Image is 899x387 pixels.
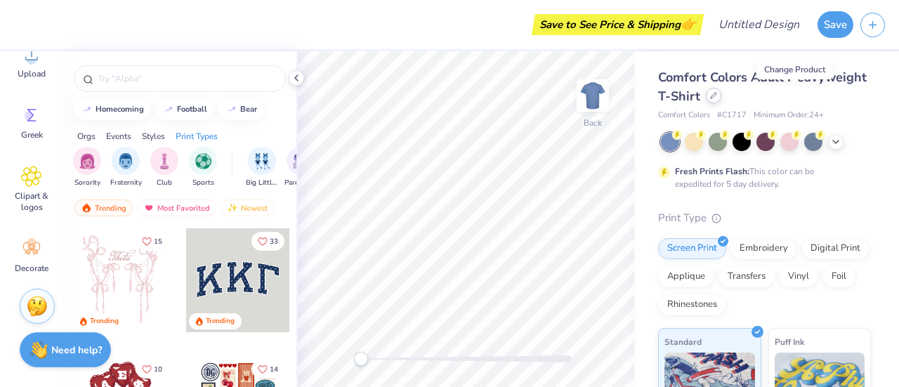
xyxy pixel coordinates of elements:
div: Foil [822,266,855,287]
span: Parent's Weekend [284,178,317,188]
div: football [177,105,207,113]
button: filter button [73,147,101,188]
button: football [155,99,214,120]
span: 10 [154,366,162,373]
img: trend_line.gif [163,105,174,114]
img: Fraternity Image [118,153,133,169]
div: Screen Print [658,238,726,259]
span: Decorate [15,263,48,274]
img: trending.gif [81,203,92,213]
img: Sorority Image [79,153,96,169]
button: Like [251,360,284,379]
button: filter button [150,147,178,188]
div: homecoming [96,105,144,113]
button: filter button [189,147,217,188]
span: 15 [154,238,162,245]
span: Sports [192,178,214,188]
span: Clipart & logos [8,190,55,213]
div: Save to See Price & Shipping [535,14,700,35]
div: This color can be expedited for 5 day delivery. [675,165,848,190]
span: Comfort Colors Adult Heavyweight T-Shirt [658,69,867,105]
div: Vinyl [779,266,818,287]
span: Greek [21,129,43,140]
div: Trending [90,316,119,327]
span: # C1717 [717,110,747,122]
div: filter for Club [150,147,178,188]
div: Transfers [718,266,775,287]
div: Embroidery [730,238,797,259]
img: most_fav.gif [143,203,155,213]
div: bear [240,105,257,113]
div: Newest [221,199,274,216]
strong: Need help? [51,343,102,357]
div: Styles [142,130,165,143]
div: Trending [206,316,235,327]
img: Back [579,81,607,110]
strong: Fresh Prints Flash: [675,166,749,177]
span: Club [157,178,172,188]
div: Back [584,117,602,129]
span: 14 [270,366,278,373]
div: Print Types [176,130,218,143]
button: filter button [284,147,317,188]
img: trend_line.gif [81,105,93,114]
input: Untitled Design [707,11,811,39]
span: Comfort Colors [658,110,710,122]
button: Like [251,232,284,251]
input: Try "Alpha" [97,72,277,86]
div: Change Product [756,60,833,79]
span: 33 [270,238,278,245]
img: Parent's Weekend Image [293,153,309,169]
span: Sorority [74,178,100,188]
div: Accessibility label [354,352,368,366]
div: filter for Big Little Reveal [246,147,278,188]
button: Like [136,232,169,251]
button: Like [136,360,169,379]
div: Trending [74,199,133,216]
span: Puff Ink [775,334,804,349]
img: Club Image [157,153,172,169]
div: filter for Sports [189,147,217,188]
span: Upload [18,68,46,79]
div: Orgs [77,130,96,143]
div: filter for Sorority [73,147,101,188]
span: Standard [664,334,702,349]
div: filter for Parent's Weekend [284,147,317,188]
div: Most Favorited [137,199,216,216]
div: Digital Print [801,238,870,259]
button: bear [218,99,263,120]
div: Events [106,130,131,143]
span: 👉 [681,15,696,32]
div: Applique [658,266,714,287]
button: filter button [110,147,142,188]
img: newest.gif [227,203,238,213]
img: Sports Image [195,153,211,169]
button: filter button [246,147,278,188]
div: Rhinestones [658,294,726,315]
button: Save [818,11,853,38]
img: trend_line.gif [226,105,237,114]
span: Fraternity [110,178,142,188]
span: Minimum Order: 24 + [754,110,824,122]
div: filter for Fraternity [110,147,142,188]
span: Big Little Reveal [246,178,278,188]
img: Big Little Reveal Image [254,153,270,169]
button: homecoming [74,99,150,120]
div: Print Type [658,210,871,226]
